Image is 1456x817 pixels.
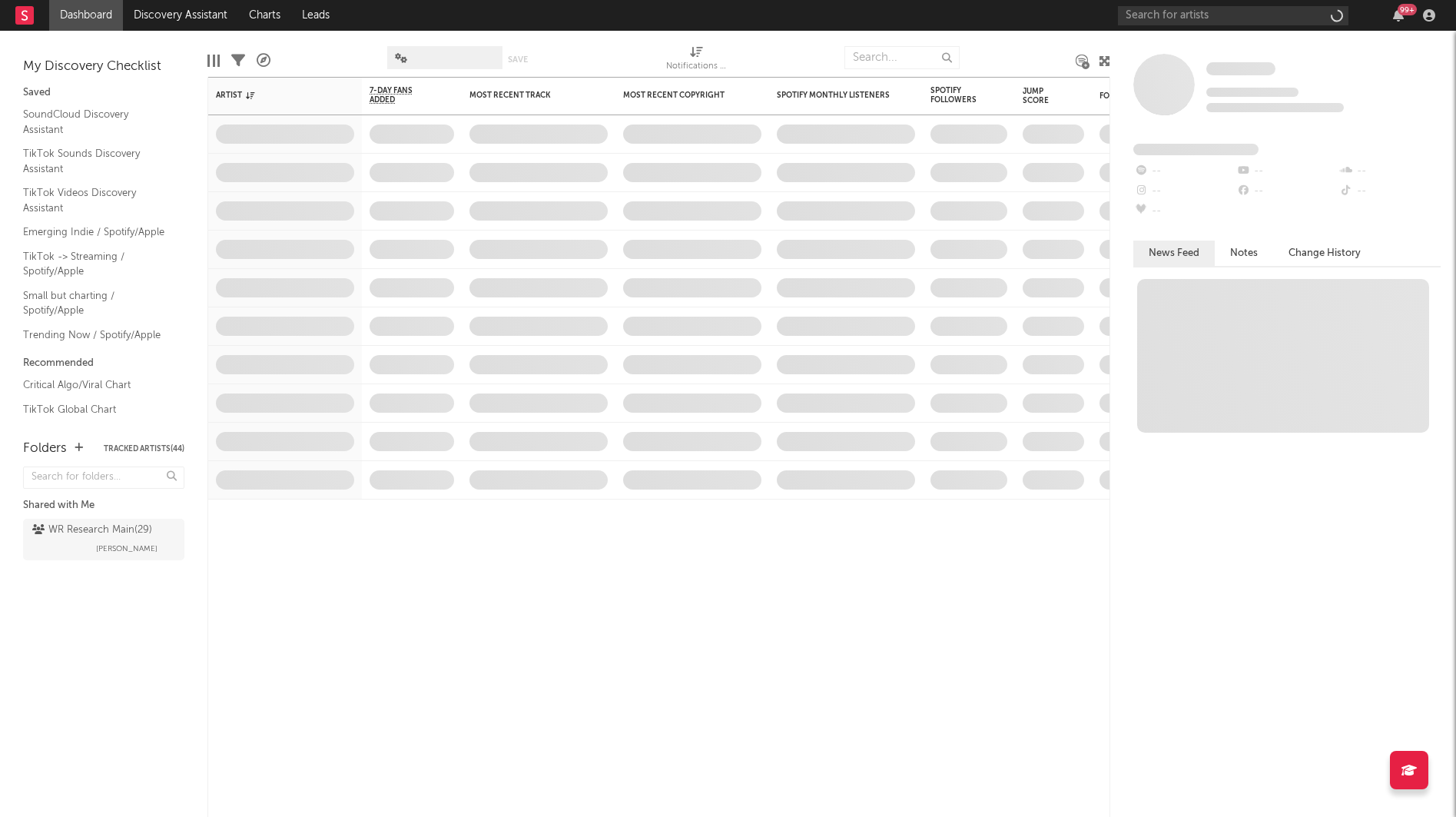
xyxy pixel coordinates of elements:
[777,91,892,100] div: Spotify Monthly Listeners
[23,440,67,458] div: Folders
[1206,62,1275,75] span: Some Artist
[23,248,169,280] a: TikTok -> Streaming / Spotify/Apple
[23,287,169,319] a: Small but charting / Spotify/Apple
[844,46,960,69] input: Search...
[1133,241,1215,266] button: News Feed
[23,401,169,418] a: TikTok Global Chart
[1133,144,1259,155] span: Fans Added by Platform
[23,467,184,489] input: Search for folders...
[1133,181,1235,201] div: --
[1133,161,1235,181] div: --
[23,106,169,138] a: SoundCloud Discovery Assistant
[23,145,169,177] a: TikTok Sounds Discovery Assistant
[257,38,270,83] div: A&R Pipeline
[1023,87,1061,105] div: Jump Score
[23,354,184,373] div: Recommended
[23,84,184,102] div: Saved
[23,224,169,241] a: Emerging Indie / Spotify/Apple
[23,377,169,394] a: Critical Algo/Viral Chart
[1206,61,1275,77] a: Some Artist
[1338,181,1441,201] div: --
[1118,6,1348,25] input: Search for artists
[23,58,184,76] div: My Discovery Checklist
[1099,91,1215,101] div: Folders
[1338,161,1441,181] div: --
[508,55,528,64] button: Save
[1133,201,1235,221] div: --
[23,327,169,344] a: Trending Now / Spotify/Apple
[1393,9,1404,22] button: 99+
[207,38,220,83] div: Edit Columns
[1206,88,1298,97] span: Tracking Since: [DATE]
[231,38,245,83] div: Filters
[666,38,728,83] div: Notifications (Artist)
[1215,241,1273,266] button: Notes
[1398,4,1417,15] div: 99 +
[104,445,184,453] button: Tracked Artists(44)
[930,86,984,105] div: Spotify Followers
[96,540,158,558] span: [PERSON_NAME]
[23,184,169,216] a: TikTok Videos Discovery Assistant
[1273,241,1376,266] button: Change History
[370,86,431,105] span: 7-Day Fans Added
[666,58,728,76] div: Notifications (Artist)
[216,91,331,100] div: Artist
[32,521,152,540] div: WR Research Main ( 29 )
[23,519,184,560] a: WR Research Main(29)[PERSON_NAME]
[1235,181,1338,201] div: --
[23,497,184,515] div: Shared with Me
[469,91,585,100] div: Most Recent Track
[1235,161,1338,181] div: --
[623,91,738,100] div: Most Recent Copyright
[1206,103,1344,112] span: 0 fans last week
